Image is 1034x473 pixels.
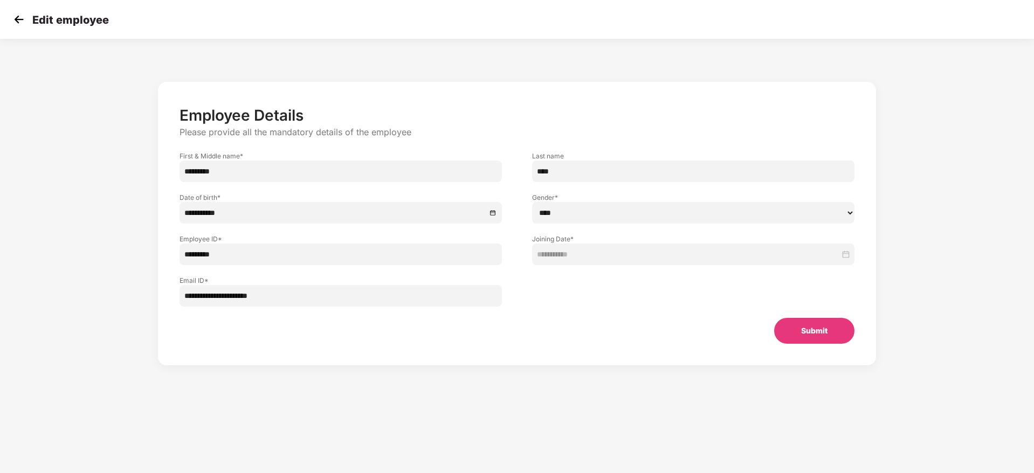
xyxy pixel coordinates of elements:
[180,127,854,138] p: Please provide all the mandatory details of the employee
[180,106,854,124] p: Employee Details
[180,151,502,161] label: First & Middle name
[180,193,502,202] label: Date of birth
[11,11,27,27] img: svg+xml;base64,PHN2ZyB4bWxucz0iaHR0cDovL3d3dy53My5vcmcvMjAwMC9zdmciIHdpZHRoPSIzMCIgaGVpZ2h0PSIzMC...
[180,234,502,244] label: Employee ID
[32,13,109,26] p: Edit employee
[532,151,854,161] label: Last name
[532,234,854,244] label: Joining Date
[774,318,854,344] button: Submit
[532,193,854,202] label: Gender
[180,276,502,285] label: Email ID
